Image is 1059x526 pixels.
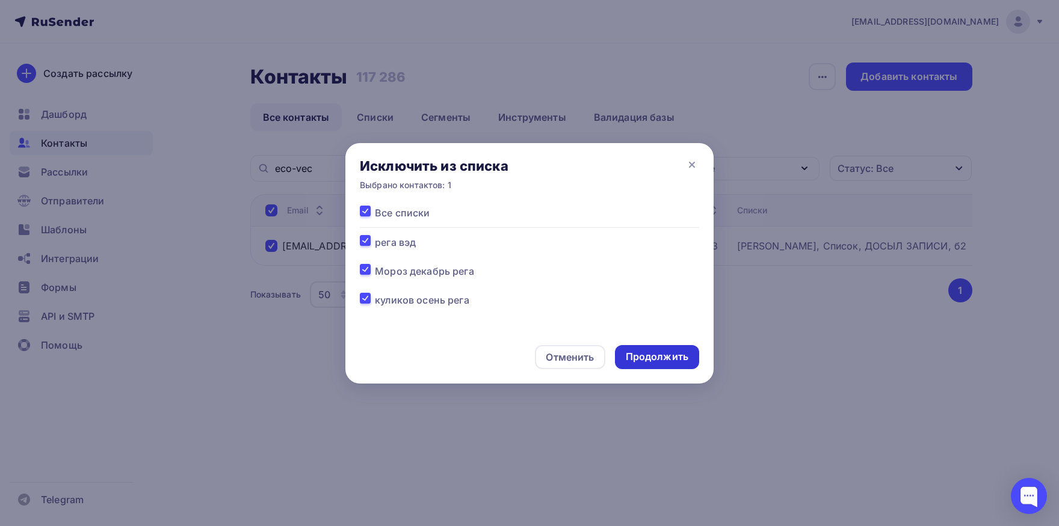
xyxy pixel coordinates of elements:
span: Мороз декабрь рега [375,264,474,278]
span: рега вэд [375,235,416,249]
div: Отменить [546,350,594,364]
span: куликов осень рега [375,293,469,307]
div: Выбрано контактов: 1 [360,179,508,191]
div: Исключить из списка [360,157,508,174]
span: Все списки [375,206,430,220]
